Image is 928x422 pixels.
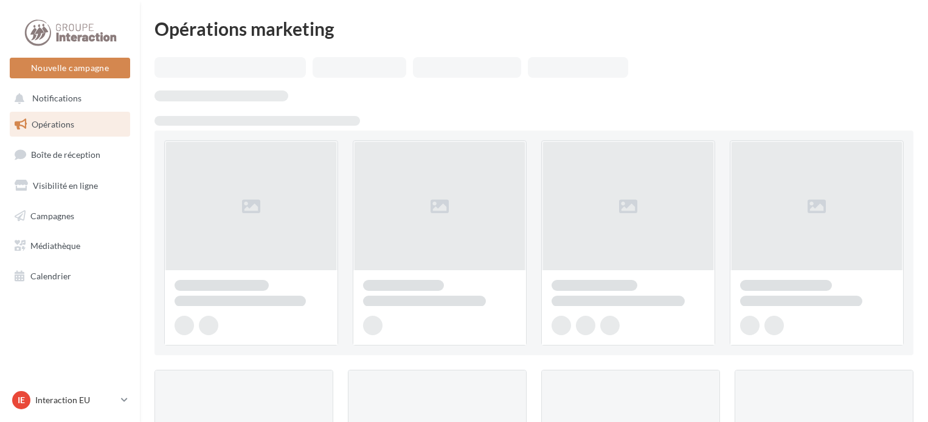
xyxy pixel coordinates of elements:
[35,394,116,406] p: Interaction EU
[31,149,100,160] span: Boîte de réception
[18,394,25,406] span: IE
[30,271,71,281] span: Calendrier
[7,203,133,229] a: Campagnes
[10,58,130,78] button: Nouvelle campagne
[7,264,133,289] a: Calendrier
[7,141,133,168] a: Boîte de réception
[7,233,133,259] a: Médiathèque
[33,180,98,191] span: Visibilité en ligne
[30,240,80,251] span: Médiathèque
[30,210,74,220] span: Campagnes
[32,119,74,129] span: Opérations
[10,389,130,412] a: IE Interaction EU
[7,173,133,199] a: Visibilité en ligne
[32,94,81,104] span: Notifications
[154,19,913,38] div: Opérations marketing
[7,112,133,137] a: Opérations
